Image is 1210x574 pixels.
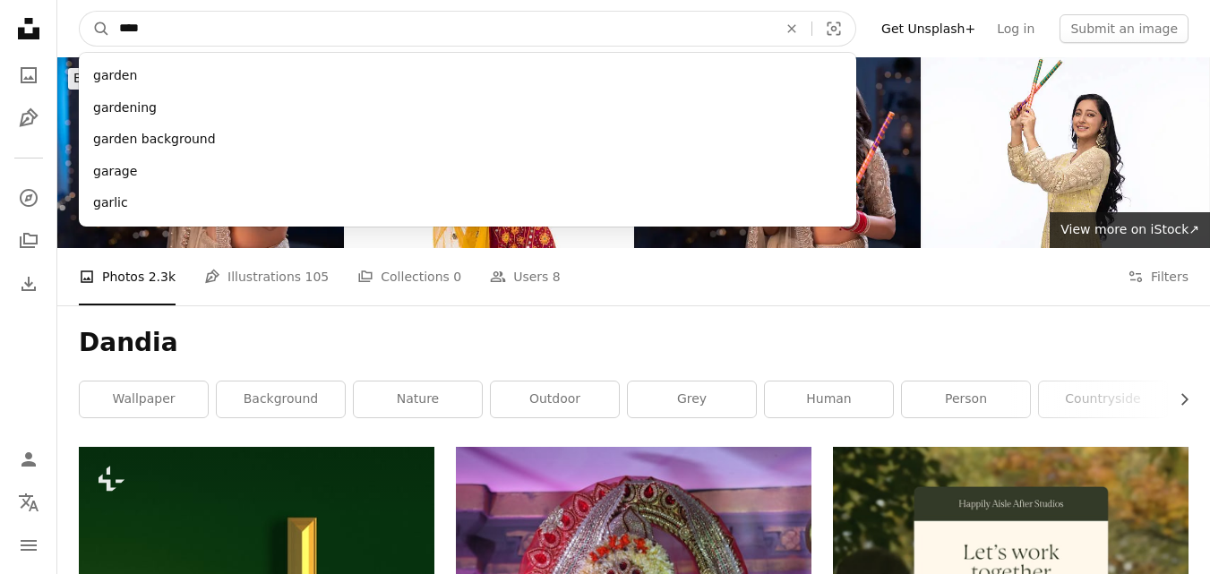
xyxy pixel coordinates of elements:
a: Log in / Sign up [11,441,47,477]
a: Download History [11,266,47,302]
div: garlic [79,187,856,219]
a: background [217,381,345,417]
form: Find visuals sitewide [79,11,856,47]
button: scroll list to the right [1168,381,1189,417]
a: Illustrations 105 [204,248,329,305]
button: Filters [1128,248,1189,305]
a: Photos [11,57,47,93]
div: garden [79,60,856,92]
a: Explore [11,180,47,216]
a: Get Unsplash+ [871,14,986,43]
button: Menu [11,527,47,563]
img: Photo of beautiful woman Navratri celebration dandiya dance wear traditional clothing isolated on... [923,57,1209,248]
div: garden background [79,124,856,156]
a: Browse premium images on iStock|20% off at iStock↗ [57,57,429,100]
button: Visual search [812,12,855,46]
button: Language [11,484,47,520]
a: Illustrations [11,100,47,136]
span: 105 [305,267,330,287]
a: View more on iStock↗ [1050,212,1210,248]
a: human [765,381,893,417]
span: 8 [553,267,561,287]
a: grey [628,381,756,417]
h1: Dandia [79,327,1189,359]
span: 0 [453,267,461,287]
span: Browse premium images on iStock | [73,71,295,85]
span: View more on iStock ↗ [1060,222,1199,236]
a: countryside [1039,381,1167,417]
button: Clear [772,12,811,46]
a: person [902,381,1030,417]
div: garage [79,156,856,188]
a: Home — Unsplash [11,11,47,50]
div: gardening [79,92,856,124]
a: Collections 0 [357,248,461,305]
a: wallpaper [80,381,208,417]
a: nature [354,381,482,417]
div: 20% off at iStock ↗ [68,68,418,90]
a: Log in [986,14,1045,43]
button: Search Unsplash [80,12,110,46]
a: outdoor [491,381,619,417]
a: Collections [11,223,47,259]
button: Submit an image [1060,14,1189,43]
a: Users 8 [490,248,561,305]
img: Beautiful Indian young Hindu Bride holding dandiya dance during Navratri stock photo [57,57,344,248]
